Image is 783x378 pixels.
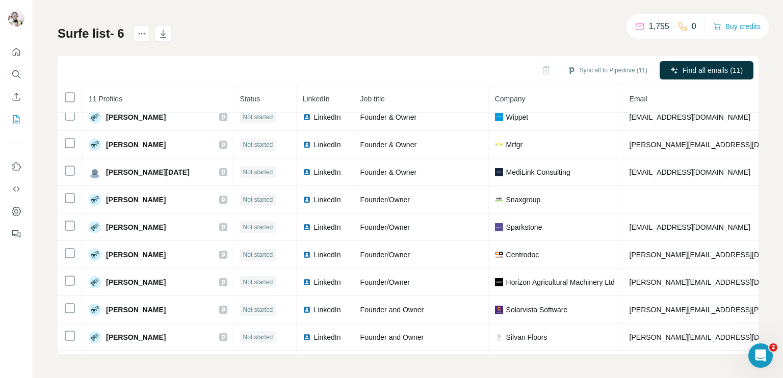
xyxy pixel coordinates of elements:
[89,194,101,206] img: Avatar
[506,332,547,342] span: Silvan Floors
[243,113,273,122] span: Not started
[360,113,417,121] span: Founder & Owner
[495,168,503,176] img: company-logo
[243,250,273,259] span: Not started
[630,223,750,231] span: [EMAIL_ADDRESS][DOMAIN_NAME]
[506,305,568,315] span: Solarvista Software
[303,223,311,231] img: LinkedIn logo
[713,19,761,34] button: Buy credits
[106,332,166,342] span: [PERSON_NAME]
[495,196,503,204] img: company-logo
[506,140,523,150] span: Mrfgr
[303,196,311,204] img: LinkedIn logo
[314,305,341,315] span: LinkedIn
[560,63,655,78] button: Sync all to Pipedrive (11)
[495,141,503,149] img: company-logo
[314,222,341,232] span: LinkedIn
[106,195,166,205] span: [PERSON_NAME]
[303,141,311,149] img: LinkedIn logo
[243,140,273,149] span: Not started
[314,195,341,205] span: LinkedIn
[314,332,341,342] span: LinkedIn
[89,304,101,316] img: Avatar
[243,195,273,204] span: Not started
[106,112,166,122] span: [PERSON_NAME]
[495,278,503,286] img: company-logo
[748,343,773,368] iframe: Intercom live chat
[360,95,385,103] span: Job title
[303,113,311,121] img: LinkedIn logo
[243,278,273,287] span: Not started
[506,195,541,205] span: Snaxgroup
[630,95,647,103] span: Email
[303,278,311,286] img: LinkedIn logo
[303,168,311,176] img: LinkedIn logo
[314,277,341,287] span: LinkedIn
[495,113,503,121] img: company-logo
[630,168,750,176] span: [EMAIL_ADDRESS][DOMAIN_NAME]
[360,306,424,314] span: Founder and Owner
[360,141,417,149] span: Founder & Owner
[243,333,273,342] span: Not started
[692,20,696,33] p: 0
[495,333,503,341] img: company-logo
[58,25,124,42] h1: Surfe list- 6
[89,139,101,151] img: Avatar
[495,251,503,259] img: company-logo
[243,168,273,177] span: Not started
[8,10,24,26] img: Avatar
[89,221,101,233] img: Avatar
[8,180,24,198] button: Use Surfe API
[8,110,24,128] button: My lists
[8,43,24,61] button: Quick start
[303,251,311,259] img: LinkedIn logo
[495,306,503,314] img: company-logo
[495,95,526,103] span: Company
[360,223,410,231] span: Founder/Owner
[106,140,166,150] span: [PERSON_NAME]
[8,202,24,221] button: Dashboard
[89,276,101,288] img: Avatar
[303,333,311,341] img: LinkedIn logo
[240,95,260,103] span: Status
[243,305,273,314] span: Not started
[314,250,341,260] span: LinkedIn
[506,167,570,177] span: MediLink Consulting
[314,112,341,122] span: LinkedIn
[360,251,410,259] span: Founder/Owner
[314,140,341,150] span: LinkedIn
[769,343,777,352] span: 2
[8,65,24,84] button: Search
[360,333,424,341] span: Founder and Owner
[89,166,101,178] img: Avatar
[649,20,669,33] p: 1,755
[89,111,101,123] img: Avatar
[106,250,166,260] span: [PERSON_NAME]
[506,222,542,232] span: Sparkstone
[506,277,615,287] span: Horizon Agricultural Machinery Ltd
[360,196,410,204] span: Founder/Owner
[8,225,24,243] button: Feedback
[106,305,166,315] span: [PERSON_NAME]
[360,278,410,286] span: Founder/Owner
[243,223,273,232] span: Not started
[303,306,311,314] img: LinkedIn logo
[683,65,743,75] span: Find all emails (11)
[495,223,503,231] img: company-logo
[506,250,539,260] span: Centrodoc
[89,95,122,103] span: 11 Profiles
[106,167,190,177] span: [PERSON_NAME][DATE]
[89,249,101,261] img: Avatar
[506,112,529,122] span: Wippet
[8,157,24,176] button: Use Surfe on LinkedIn
[303,95,330,103] span: LinkedIn
[8,88,24,106] button: Enrich CSV
[314,167,341,177] span: LinkedIn
[660,61,753,79] button: Find all emails (11)
[630,113,750,121] span: [EMAIL_ADDRESS][DOMAIN_NAME]
[106,222,166,232] span: [PERSON_NAME]
[360,168,417,176] span: Founder & Owner
[134,25,150,42] button: actions
[106,277,166,287] span: [PERSON_NAME]
[89,331,101,343] img: Avatar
